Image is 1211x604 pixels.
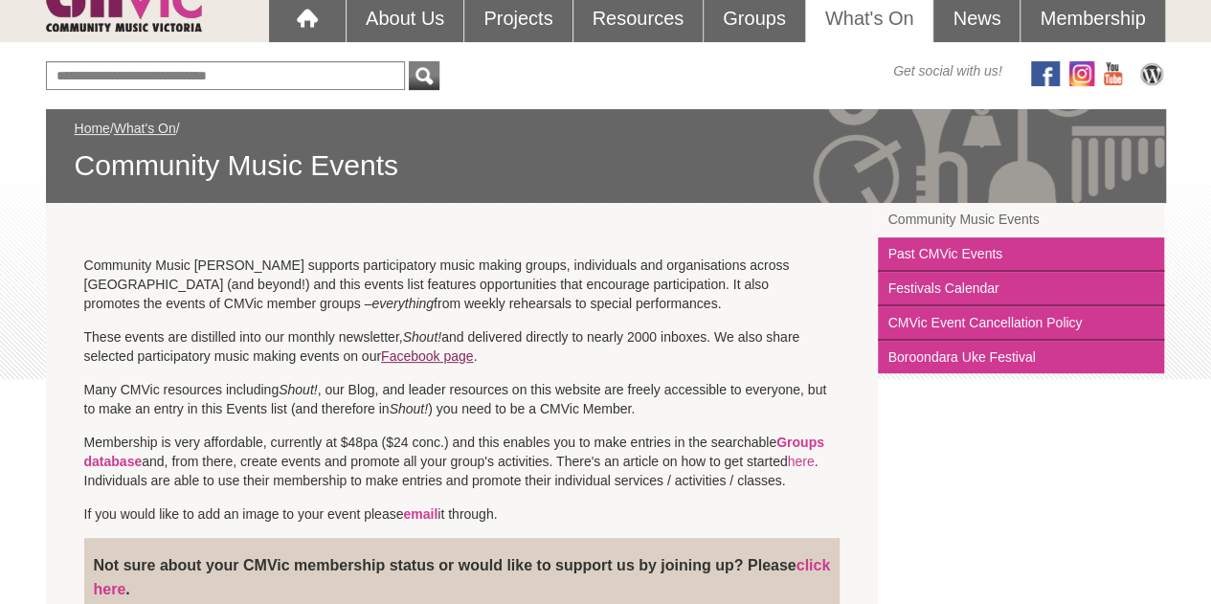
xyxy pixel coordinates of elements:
a: Past CMVic Events [878,237,1164,272]
a: email [403,506,437,522]
strong: Not sure about your CMVic membership status or would like to support us by joining up? Please . [94,557,831,597]
div: / / [75,119,1137,184]
span: Community Music Events [75,147,1137,184]
p: Many CMVic resources including , our Blog, and leader resources on this website are freely access... [84,380,841,418]
a: Groups database [84,435,824,469]
em: Shout! [279,382,317,397]
a: CMVic Event Cancellation Policy [878,306,1164,341]
p: Community Music [PERSON_NAME] supports participatory music making groups, individuals and organis... [84,256,841,313]
a: Festivals Calendar [878,272,1164,306]
em: Shout! [403,329,441,345]
img: CMVic Blog [1137,61,1166,86]
img: icon-instagram.png [1069,61,1094,86]
p: If you would like to add an image to your event please it through. [84,504,841,524]
a: What's On [114,121,176,136]
a: here [788,454,815,469]
a: Home [75,121,110,136]
a: Community Music Events [878,203,1164,237]
em: Shout! [390,401,428,416]
p: These events are distilled into our monthly newsletter, and delivered directly to nearly 2000 inb... [84,327,841,366]
em: everything [371,296,434,311]
a: Facebook page [381,348,474,364]
span: Get social with us! [893,61,1002,80]
a: Boroondara Uke Festival [878,341,1164,373]
p: Membership is very affordable, currently at $48pa ($24 conc.) and this enables you to make entrie... [84,433,841,490]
